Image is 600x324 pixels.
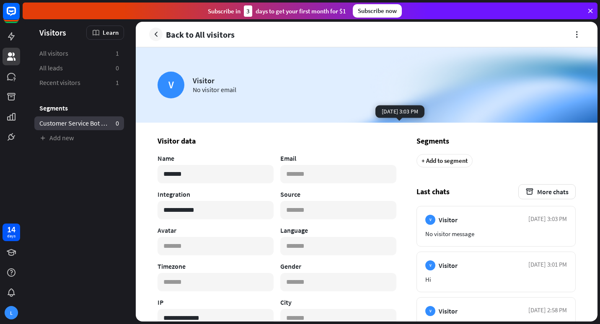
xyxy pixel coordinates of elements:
[158,72,184,98] div: V
[158,154,274,162] h4: Name
[116,78,119,87] aside: 1
[528,306,567,316] aside: [DATE] 2:58 PM
[208,5,346,17] div: Subscribe in days to get your first month for $1
[39,49,68,58] span: All visitors
[416,252,576,292] a: V Visitor [DATE] 3:01 PM Hi
[193,76,236,85] div: Visitor
[416,206,576,247] a: V Visitor [DATE] 3:03 PM No visitor message
[158,136,396,146] h3: Visitor data
[439,216,458,224] span: Visitor
[416,136,576,146] h3: Segments
[416,184,576,199] h3: Last chats
[425,230,567,238] div: No visitor message
[34,116,124,130] a: Customer Service Bot — Newsletter 0
[416,154,473,167] div: + Add to segment
[7,3,32,28] button: Open LiveChat chat widget
[149,28,235,41] a: Back to All visitors
[34,46,124,60] a: All visitors 1
[103,28,119,36] span: Learn
[116,64,119,72] aside: 0
[39,28,66,37] span: Visitors
[425,260,435,270] div: V
[34,104,124,112] h3: Segments
[34,61,124,75] a: All leads 0
[528,260,567,270] aside: [DATE] 3:01 PM
[280,298,396,306] h4: City
[5,306,18,319] div: L
[39,64,63,72] span: All leads
[3,224,20,241] a: 14 days
[280,190,396,198] h4: Source
[425,306,435,316] div: V
[116,49,119,58] aside: 1
[280,226,396,234] h4: Language
[439,261,458,270] span: Visitor
[193,85,236,94] div: No visitor email
[439,307,458,315] span: Visitor
[158,298,274,306] h4: IP
[39,119,109,128] span: Customer Service Bot — Newsletter
[518,184,576,199] button: More chats
[136,47,597,123] img: Orange background
[353,4,402,18] div: Subscribe now
[116,119,119,128] aside: 0
[34,76,124,90] a: Recent visitors 1
[425,215,435,225] div: V
[280,154,396,162] h4: Email
[39,78,80,87] span: Recent visitors
[425,275,567,283] div: Hi
[7,226,16,233] div: 14
[244,5,252,17] div: 3
[158,190,274,198] h4: Integration
[7,233,16,239] div: days
[528,215,567,225] aside: [DATE] 3:03 PM
[158,226,274,234] h4: Avatar
[166,30,235,39] span: Back to All visitors
[280,262,396,270] h4: Gender
[34,131,124,145] a: Add new
[158,262,274,270] h4: Timezone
